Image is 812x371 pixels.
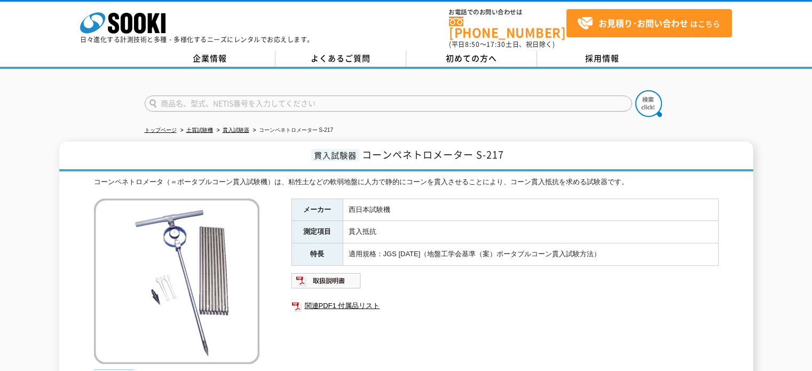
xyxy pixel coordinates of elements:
a: 土質試験機 [186,127,213,133]
a: 初めての方へ [406,51,537,67]
span: はこちら [577,15,720,31]
span: 初めての方へ [446,52,497,64]
span: (平日 ～ 土日、祝日除く) [449,40,555,49]
a: 企業情報 [145,51,275,67]
td: 適用規格：JGS [DATE]（地盤工学会基準（案）ポータブルコーン貫入試験方法） [343,243,718,266]
td: 貫入抵抗 [343,221,718,243]
td: 西日本試験機 [343,199,718,221]
a: トップページ [145,127,177,133]
span: 8:50 [465,40,480,49]
div: コーンペネトロメータ（＝ポータブルコーン貫入試験機）は、粘性土などの軟弱地盤に人力で静的にコーンを貫入させることにより、コーン貫入抵抗を求める試験器です。 [94,177,719,188]
input: 商品名、型式、NETIS番号を入力してください [145,96,632,112]
li: コーンペネトロメーター S-217 [251,125,333,136]
strong: お見積り･お問い合わせ [598,17,688,29]
a: 採用情報 [537,51,668,67]
img: コーンペネトロメーター S-217 [94,199,259,364]
span: コーンペネトロメーター S-217 [362,147,504,162]
a: よくあるご質問 [275,51,406,67]
a: 取扱説明書 [291,279,361,287]
th: 測定項目 [291,221,343,243]
span: 貫入試験器 [311,149,359,161]
span: お電話でのお問い合わせは [449,9,566,15]
img: btn_search.png [635,90,662,117]
th: メーカー [291,199,343,221]
a: [PHONE_NUMBER] [449,17,566,38]
img: 取扱説明書 [291,272,361,289]
a: お見積り･お問い合わせはこちら [566,9,732,37]
p: 日々進化する計測技術と多種・多様化するニーズにレンタルでお応えします。 [80,36,314,43]
th: 特長 [291,243,343,266]
span: 17:30 [486,40,506,49]
a: 関連PDF1 付属品リスト [291,299,719,313]
a: 貫入試験器 [223,127,249,133]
